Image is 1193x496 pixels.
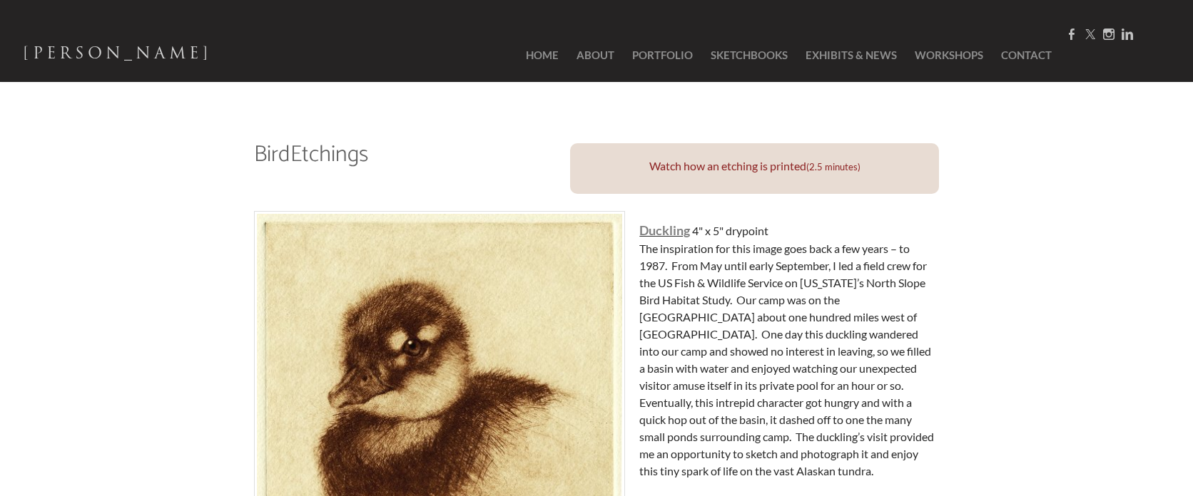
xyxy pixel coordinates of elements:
font: Watch how an etching is printed [649,159,806,172]
font: The inspiration for this image goes back a few years – to 1987. From May until early September, I... [639,242,934,477]
a: Workshops [908,29,990,82]
a: Linkedin [1122,28,1133,41]
a: Portfolio [625,29,700,82]
font: ​​ [649,159,861,172]
font: (2.5 minutes) [806,161,861,172]
a: Exhibits & News [798,29,904,82]
a: Twitter [1085,28,1096,41]
div: 4" x 5" drypoint [639,204,939,480]
a: SketchBooks [704,29,795,82]
font: ird [267,136,290,173]
font: B [254,136,267,173]
a: Contact [994,29,1052,82]
font: E [290,136,302,173]
a: About [569,29,621,82]
font: Duckling [639,222,690,238]
span: [PERSON_NAME] [23,41,212,66]
a: Facebook [1066,28,1077,41]
a: [PERSON_NAME] [23,40,212,71]
a: Home [504,29,566,82]
font: tchings [302,136,368,173]
a: Watch how an etching is printed(2.5 minutes) [649,159,861,172]
a: Instagram [1103,28,1115,41]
